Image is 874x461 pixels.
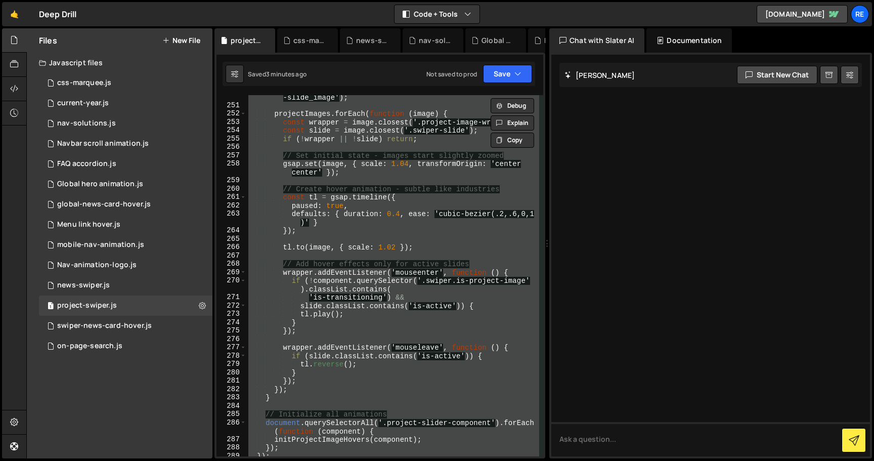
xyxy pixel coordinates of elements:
div: Menu link hover.js [57,220,120,229]
div: css-marquee.js [57,78,111,88]
div: Javascript files [27,53,212,73]
a: Re [851,5,869,23]
button: Copy [491,133,534,148]
div: 282 [216,385,246,394]
div: 266 [216,243,246,252]
div: 278 [216,352,246,360]
div: 17275/47885.js [39,194,212,215]
h2: Files [39,35,57,46]
div: project-swiper.js [231,35,263,46]
div: 272 [216,302,246,310]
div: global-news-card-hover.js [57,200,151,209]
h2: [PERSON_NAME] [564,70,635,80]
button: Save [483,65,532,83]
div: current-year.js [57,99,109,108]
div: 286 [216,418,246,435]
div: 269 [216,268,246,277]
div: nav-solutions.js [419,35,451,46]
div: 283 [216,393,246,402]
div: 285 [216,410,246,418]
div: project-swiper.js [57,301,117,310]
button: New File [162,36,200,45]
button: Start new chat [737,66,817,84]
button: Debug [491,98,534,113]
div: 264 [216,226,246,235]
div: 284 [216,402,246,410]
div: 255 [216,135,246,143]
a: 🤙 [2,2,27,26]
div: 288 [216,443,246,452]
div: on-page-search.js [57,342,122,351]
div: 267 [216,252,246,260]
div: news-swiper.js [57,281,110,290]
div: 271 [216,293,246,302]
div: 280 [216,368,246,377]
div: 17275/48419.js [39,73,212,93]
div: 252 [216,109,246,118]
div: 17275/47877.js [39,154,212,174]
div: Navbar scroll animation.js [57,139,149,148]
div: 257 [216,151,246,160]
div: 274 [216,318,246,327]
div: 259 [216,176,246,185]
div: Chat with Slater AI [549,28,644,53]
button: Explain [491,115,534,131]
div: 279 [216,360,246,368]
span: 1 [48,303,54,311]
div: 17275/47886.js [39,174,212,194]
div: Saved [248,70,307,78]
div: Documentation [646,28,732,53]
div: FAQ accordion.js [57,159,116,169]
div: 260 [216,185,246,193]
a: [DOMAIN_NAME] [757,5,848,23]
div: 253 [216,118,246,127]
div: 17275/47875.js [39,93,212,113]
div: Deep Drill [39,8,77,20]
div: 261 [216,193,246,201]
div: 289 [216,452,246,460]
div: mobile-nav-animation.js [57,240,144,249]
div: 275 [216,326,246,335]
div: 263 [216,209,246,226]
div: Menu link hover.js [39,215,212,235]
div: 3 minutes ago [266,70,307,78]
div: 251 [216,101,246,110]
div: 17275/47883.js [39,235,212,255]
div: 17275/47881.js [39,255,212,275]
div: 268 [216,260,246,268]
div: 256 [216,143,246,151]
div: news-swiper.js [356,35,388,46]
div: Not saved to prod [426,70,477,78]
div: 17275/47880.js [39,336,212,356]
div: 277 [216,343,246,352]
div: 254 [216,126,246,135]
div: 262 [216,201,246,210]
button: Code + Tools [395,5,479,23]
div: 17275/48415.js [39,113,212,134]
div: 17275/47884.js [39,316,212,336]
div: 276 [216,335,246,344]
div: 281 [216,376,246,385]
div: Global hero animation.js [482,35,514,46]
div: 17275/48434.js [39,296,212,316]
div: news-swiper.js [39,275,212,296]
div: FAQ accordion.js [544,35,577,46]
div: Nav-animation-logo.js [57,261,137,270]
div: 273 [216,310,246,318]
div: 265 [216,235,246,243]
div: 270 [216,276,246,293]
div: nav-solutions.js [57,119,116,128]
div: 287 [216,435,246,444]
div: Global hero animation.js [57,180,143,189]
div: 258 [216,159,246,176]
div: css-marquee.js [293,35,326,46]
div: 17275/47957.js [39,134,212,154]
div: swiper-news-card-hover.js [57,321,152,330]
